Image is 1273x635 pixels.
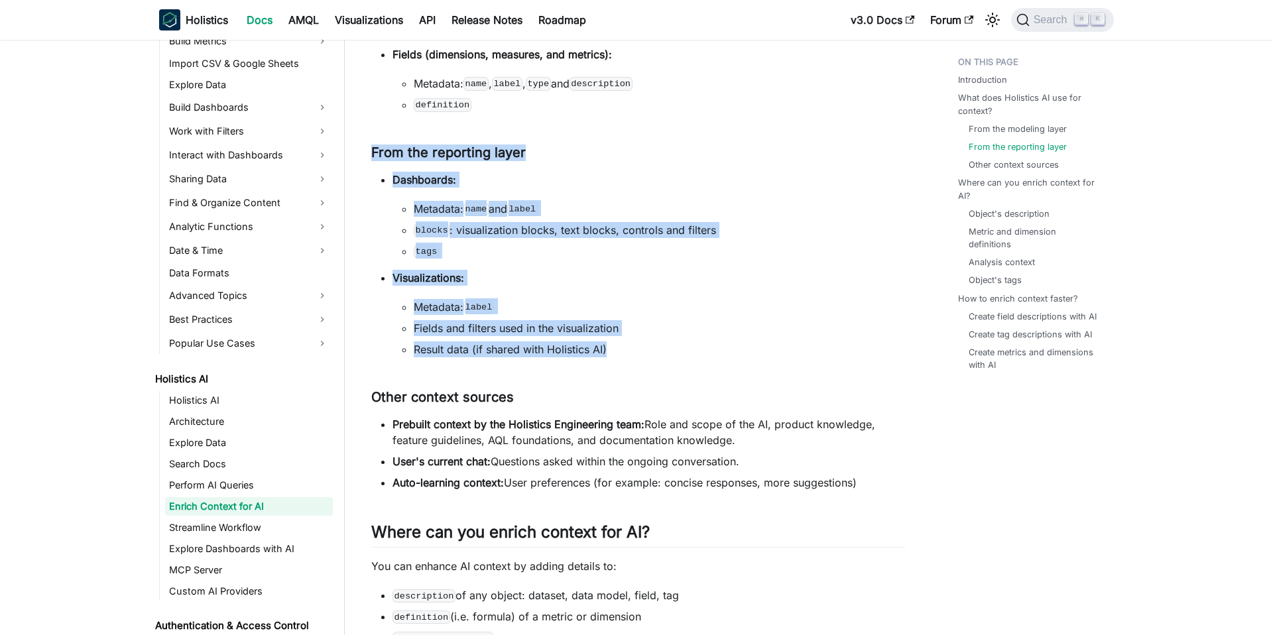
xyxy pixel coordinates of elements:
[958,91,1106,117] a: What does Holistics AI use for context?
[414,320,905,336] li: Fields and filters used in the visualization
[393,271,464,284] strong: Visualizations:
[165,97,333,118] a: Build Dashboards
[165,76,333,94] a: Explore Data
[371,558,905,574] p: You can enhance AI context by adding details to:
[1011,8,1114,32] button: Search (Command+K)
[393,48,612,61] strong: Fields (dimensions, measures, and metrics):
[414,245,439,258] code: tags
[414,98,471,111] code: definition
[165,455,333,473] a: Search Docs
[969,310,1097,323] a: Create field descriptions with AI
[969,123,1067,135] a: From the modeling layer
[958,176,1106,202] a: Where can you enrich context for AI?
[393,610,450,624] code: definition
[280,9,327,30] a: AMQL
[393,453,905,469] li: Questions asked within the ongoing conversation.
[492,77,522,90] code: label
[414,201,905,217] li: Metadata: and
[165,121,333,142] a: Work with Filters
[165,391,333,410] a: Holistics AI
[165,582,333,601] a: Custom AI Providers
[146,40,345,635] nav: Docs sidebar
[1075,13,1088,25] kbd: ⌘
[165,333,333,354] a: Popular Use Cases
[507,202,538,215] code: label
[414,222,905,238] li: : visualization blocks, text blocks, controls and filters
[151,616,333,635] a: Authentication & Access Control
[1091,13,1105,25] kbd: K
[159,9,228,30] a: HolisticsHolistics
[165,240,333,261] a: Date & Time
[371,144,905,161] h3: From the reporting layer
[165,540,333,558] a: Explore Dashboards with AI
[165,216,333,237] a: Analytic Functions
[1030,14,1075,26] span: Search
[969,207,1050,220] a: Object's description
[165,476,333,494] a: Perform AI Queries
[165,518,333,537] a: Streamline Workflow
[165,30,333,52] a: Build Metrics
[165,561,333,579] a: MCP Server
[958,74,1007,86] a: Introduction
[393,589,455,603] code: description
[165,412,333,431] a: Architecture
[371,522,905,548] h2: Where can you enrich context for AI?
[393,455,491,468] strong: User's current chat:
[843,9,922,30] a: v3.0 Docs
[414,299,905,315] li: Metadata:
[165,309,333,330] a: Best Practices
[414,76,905,91] li: Metadata: , , and
[414,341,905,357] li: Result data (if shared with Holistics AI)
[393,416,905,448] li: Role and scope of the AI, product knowledge, feature guidelines, AQL foundations, and documentati...
[165,285,333,306] a: Advanced Topics
[165,433,333,452] a: Explore Data
[151,370,333,388] a: Holistics AI
[393,173,456,186] strong: Dashboards:
[239,9,280,30] a: Docs
[969,328,1092,341] a: Create tag descriptions with AI
[922,9,981,30] a: Forum
[371,389,905,406] h3: Other context sources
[159,9,180,30] img: Holistics
[969,256,1035,268] a: Analysis context
[411,9,444,30] a: API
[327,9,411,30] a: Visualizations
[969,225,1101,251] a: Metric and dimension definitions
[165,54,333,73] a: Import CSV & Google Sheets
[958,292,1078,305] a: How to enrich context faster?
[969,141,1067,153] a: From the reporting layer
[393,418,644,431] strong: Prebuilt context by the Holistics Engineering team:
[570,77,633,90] code: description
[393,475,905,491] li: User preferences (for example: concise responses, more suggestions)
[463,77,489,90] code: name
[463,300,494,314] code: label
[414,223,450,237] code: blocks
[393,476,504,489] strong: Auto-learning context:
[186,12,228,28] b: Holistics
[526,77,551,90] code: type
[463,202,489,215] code: name
[982,9,1003,30] button: Switch between dark and light mode (currently light mode)
[165,497,333,516] a: Enrich Context for AI
[393,587,905,603] li: of any object: dataset, data model, field, tag
[969,346,1101,371] a: Create metrics and dimensions with AI
[393,608,905,624] li: (i.e. formula) of a metric or dimension
[165,168,333,190] a: Sharing Data
[969,158,1059,171] a: Other context sources
[444,9,530,30] a: Release Notes
[969,274,1022,286] a: Object's tags
[530,9,594,30] a: Roadmap
[165,192,333,213] a: Find & Organize Content
[165,264,333,282] a: Data Formats
[165,144,333,166] a: Interact with Dashboards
